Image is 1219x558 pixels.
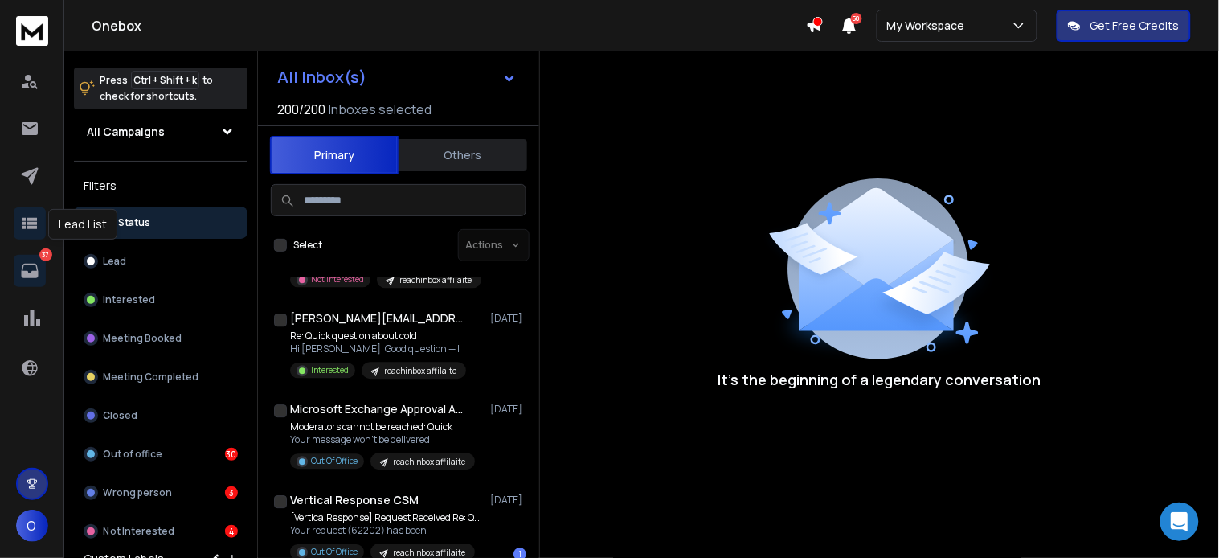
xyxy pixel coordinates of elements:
span: Ctrl + Shift + k [131,71,199,89]
h1: All Inbox(s) [277,69,366,85]
button: Interested [74,284,247,316]
button: All Status [74,207,247,239]
button: Primary [270,136,399,174]
p: Not Interested [311,273,364,285]
label: Select [293,239,322,252]
p: My Workspace [887,18,972,34]
p: Out of office [103,448,162,461]
h1: Onebox [92,16,806,35]
p: Meeting Booked [103,332,182,345]
button: O [16,510,48,542]
p: Your request (62202) has been [290,524,483,537]
h3: Filters [74,174,247,197]
h1: Microsoft Exchange Approval Assistant [290,401,467,417]
p: [DATE] [490,494,526,507]
p: Lead [103,255,126,268]
p: [DATE] [490,403,526,416]
p: Press to check for shortcuts. [100,72,213,105]
a: 37 [14,255,46,287]
h3: Inboxes selected [329,100,432,119]
p: reachinbox affilaite [399,274,472,286]
div: 30 [225,448,238,461]
p: 37 [39,248,52,261]
p: Wrong person [103,486,172,499]
p: Closed [103,409,137,422]
p: Not Interested [103,525,174,538]
div: Open Intercom Messenger [1160,503,1199,541]
p: Meeting Completed [103,371,198,384]
img: logo [16,16,48,46]
p: Hi [PERSON_NAME], Good question — I [290,343,466,355]
button: Meeting Booked [74,322,247,355]
button: Not Interested4 [74,515,247,548]
div: 3 [225,486,238,499]
span: 200 / 200 [277,100,325,119]
p: Re: Quick question about cold [290,330,466,343]
p: reachinbox affilaite [384,365,456,377]
button: Out of office30 [74,438,247,470]
p: Out Of Office [311,546,358,558]
h1: All Campaigns [87,124,165,140]
p: Out Of Office [311,455,358,467]
h1: Vertical Response CSM [290,492,419,508]
button: Lead [74,245,247,277]
p: Interested [103,293,155,306]
span: 50 [851,13,862,24]
button: Get Free Credits [1057,10,1191,42]
button: Closed [74,400,247,432]
p: It’s the beginning of a legendary conversation [718,368,1041,391]
p: Moderators cannot be reached: Quick [290,421,475,433]
button: All Inbox(s) [264,61,530,93]
button: Meeting Completed [74,361,247,393]
button: Wrong person3 [74,477,247,509]
h1: [PERSON_NAME][EMAIL_ADDRESS][DOMAIN_NAME] [290,310,467,326]
p: All Status [104,216,150,229]
button: All Campaigns [74,116,247,148]
p: Your message won't be delivered [290,433,475,446]
button: Others [399,137,527,173]
p: [DATE] [490,312,526,325]
p: [VerticalResponse] Request Received Re: Quick [290,511,483,524]
p: Interested [311,364,349,376]
p: Get Free Credits [1090,18,1180,34]
div: 4 [225,525,238,538]
p: reachinbox affilaite [393,456,465,468]
div: Lead List [48,209,117,240]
